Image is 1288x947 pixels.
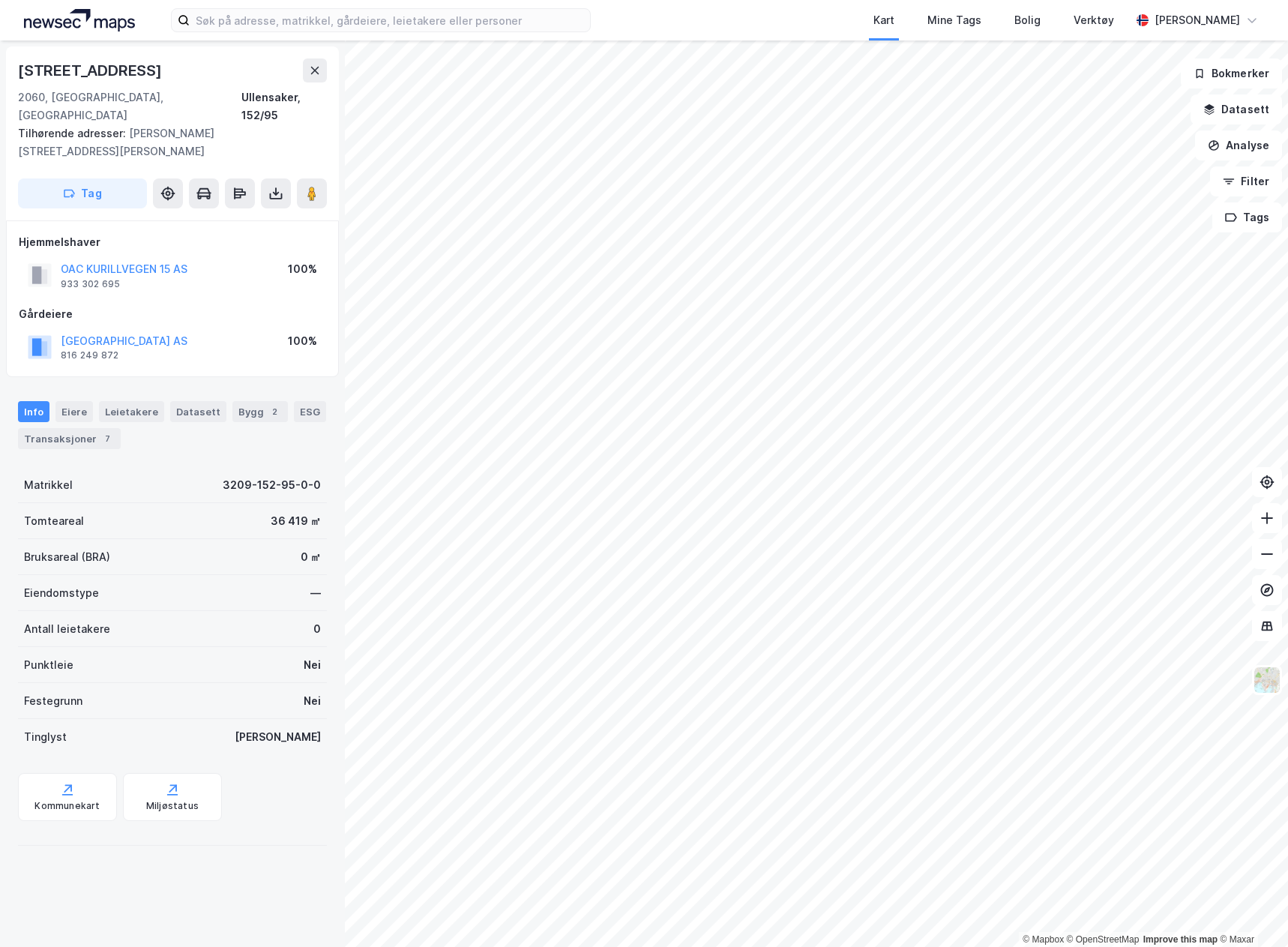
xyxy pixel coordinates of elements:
div: Nei [304,692,321,710]
img: Z [1253,666,1281,694]
div: [PERSON_NAME] [STREET_ADDRESS][PERSON_NAME] [18,124,315,160]
div: Kart [873,11,894,29]
div: 36 419 ㎡ [271,512,321,530]
div: [STREET_ADDRESS] [18,58,165,82]
button: Bokmerker [1181,58,1282,88]
div: Leietakere [99,401,164,422]
div: Tinglyst [24,728,67,746]
button: Tags [1212,202,1282,232]
div: Datasett [170,401,226,422]
div: Festegrunn [24,692,82,710]
button: Filter [1210,166,1282,196]
a: Mapbox [1023,934,1064,945]
div: Mine Tags [927,11,981,29]
iframe: Chat Widget [1213,875,1288,947]
button: Tag [18,178,147,208]
a: Improve this map [1143,934,1218,945]
div: Info [18,401,49,422]
button: Datasett [1191,94,1282,124]
a: OpenStreetMap [1067,934,1140,945]
img: logo.a4113a55bc3d86da70a041830d287a7e.svg [24,9,135,31]
div: 816 249 872 [61,349,118,361]
div: [PERSON_NAME] [235,728,321,746]
div: 2 [267,404,282,419]
div: Hjemmelshaver [19,233,326,251]
div: Bruksareal (BRA) [24,548,110,566]
div: Gårdeiere [19,305,326,323]
div: ESG [294,401,326,422]
div: Antall leietakere [24,620,110,638]
div: Bygg [232,401,288,422]
div: Eiendomstype [24,584,99,602]
button: Analyse [1195,130,1282,160]
div: — [310,584,321,602]
div: 7 [100,431,115,446]
div: 933 302 695 [61,278,120,290]
div: Verktøy [1074,11,1114,29]
span: Tilhørende adresser: [18,127,129,139]
div: 100% [288,260,317,278]
div: Punktleie [24,656,73,674]
div: Kommunekart [34,800,100,812]
div: [PERSON_NAME] [1155,11,1240,29]
div: Matrikkel [24,476,73,494]
div: 2060, [GEOGRAPHIC_DATA], [GEOGRAPHIC_DATA] [18,88,241,124]
div: 0 [313,620,321,638]
div: 3209-152-95-0-0 [223,476,321,494]
div: Eiere [55,401,93,422]
div: Tomteareal [24,512,84,530]
div: Miljøstatus [146,800,199,812]
div: 0 ㎡ [301,548,321,566]
div: 100% [288,332,317,350]
div: Transaksjoner [18,428,121,449]
div: Ullensaker, 152/95 [241,88,327,124]
div: Nei [304,656,321,674]
div: Bolig [1014,11,1041,29]
input: Søk på adresse, matrikkel, gårdeiere, leietakere eller personer [190,9,590,31]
